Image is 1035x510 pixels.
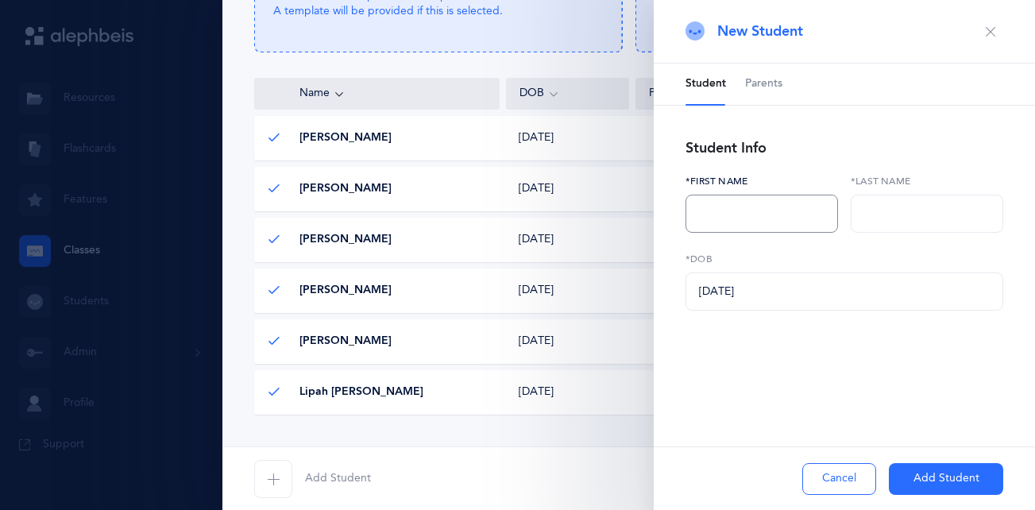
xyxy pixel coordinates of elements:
[506,334,628,350] div: [DATE]
[685,138,767,158] div: Student Info
[506,130,628,146] div: [DATE]
[299,384,423,400] span: Lipah [PERSON_NAME]
[506,283,628,299] div: [DATE]
[889,463,1003,495] button: Add Student
[506,384,628,400] div: [DATE]
[299,334,392,350] span: [PERSON_NAME]
[268,86,330,102] span: Name
[802,463,876,495] button: Cancel
[254,460,371,498] button: Add Student
[305,471,371,487] span: Add Student
[649,86,990,102] div: Parents
[745,76,782,92] span: Parents
[299,130,392,146] span: [PERSON_NAME]
[299,232,392,248] span: [PERSON_NAME]
[519,85,616,102] div: DOB
[685,174,838,188] label: *First name
[717,21,803,41] span: New Student
[506,181,628,197] div: [DATE]
[299,283,392,299] span: [PERSON_NAME]
[851,174,1003,188] label: *Last name
[299,181,392,197] span: [PERSON_NAME]
[685,272,1003,311] input: MM/DD/YYYY
[506,232,628,248] div: [DATE]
